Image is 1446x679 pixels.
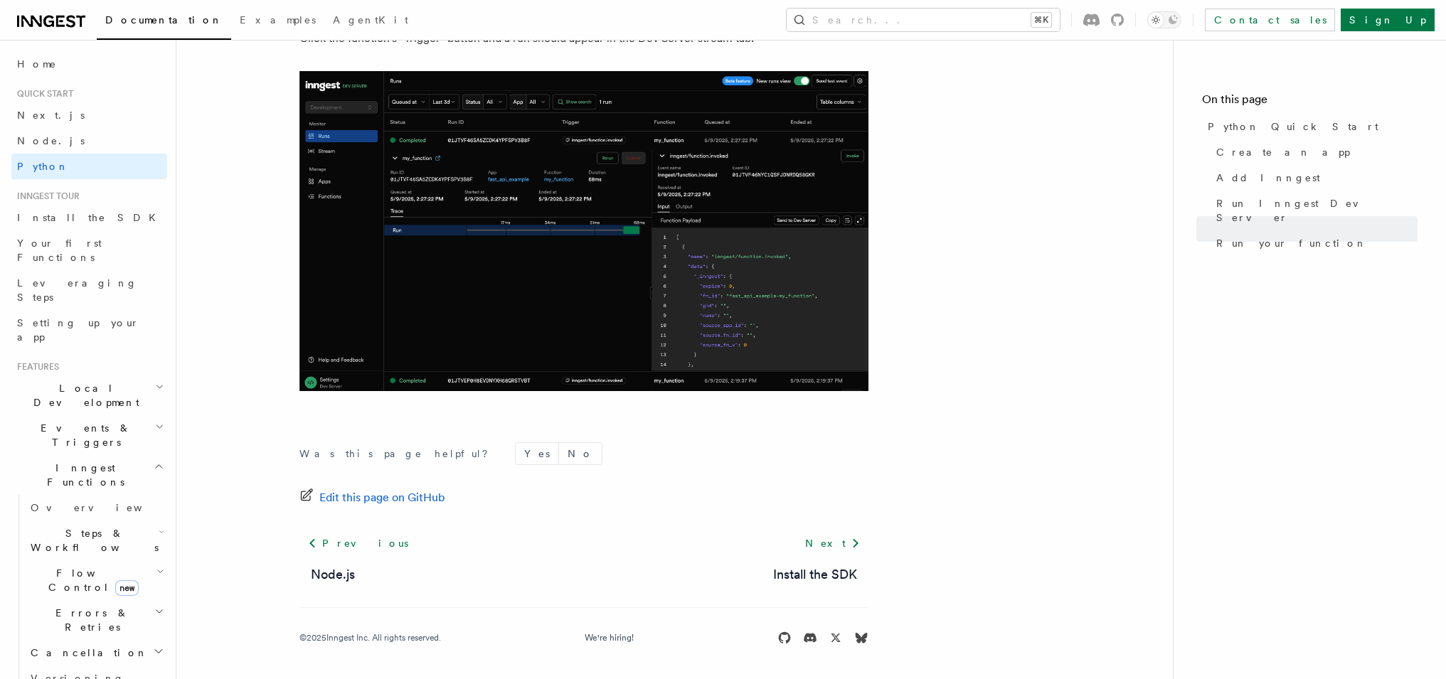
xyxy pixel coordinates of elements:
a: Overview [25,495,167,520]
span: new [115,580,139,596]
button: Yes [516,443,558,464]
a: Install the SDK [11,205,167,230]
p: Was this page helpful? [299,447,498,461]
button: Toggle dark mode [1147,11,1181,28]
span: Run Inngest Dev Server [1216,196,1418,225]
a: Run Inngest Dev Server [1211,191,1418,230]
a: Documentation [97,4,231,40]
span: Flow Control [25,566,156,594]
span: Documentation [105,14,223,26]
a: Node.js [11,128,167,154]
a: Install the SDK [773,565,857,584]
span: Inngest tour [11,191,80,202]
span: Home [17,57,57,71]
span: Add Inngest [1216,171,1320,185]
a: Setting up your app [11,310,167,350]
span: Create an app [1216,145,1350,159]
span: Errors & Retries [25,606,154,634]
kbd: ⌘K [1031,13,1051,27]
span: Setting up your app [17,317,139,343]
button: No [559,443,602,464]
a: Add Inngest [1211,165,1418,191]
a: Edit this page on GitHub [299,488,445,508]
span: Overview [31,502,177,513]
button: Cancellation [25,640,167,665]
a: Python Quick Start [1202,114,1418,139]
a: Leveraging Steps [11,270,167,310]
span: Run your function [1216,236,1367,250]
button: Inngest Functions [11,455,167,495]
a: We're hiring! [585,632,634,643]
a: Home [11,51,167,77]
button: Flow Controlnew [25,560,167,600]
button: Search...⌘K [787,9,1060,31]
h4: On this page [1202,91,1418,114]
a: Node.js [311,565,355,584]
span: Python [17,161,69,172]
span: Quick start [11,88,73,100]
a: Next [797,530,868,556]
a: Next.js [11,102,167,128]
span: Edit this page on GitHub [319,488,445,508]
span: Cancellation [25,646,148,660]
a: Examples [231,4,324,38]
span: Your first Functions [17,237,102,263]
span: Events & Triggers [11,421,155,449]
span: AgentKit [333,14,408,26]
a: Your first Functions [11,230,167,270]
a: Run your function [1211,230,1418,256]
a: Previous [299,530,417,556]
span: Leveraging Steps [17,277,137,303]
span: Steps & Workflows [25,526,159,555]
button: Local Development [11,375,167,415]
button: Errors & Retries [25,600,167,640]
span: Python Quick Start [1208,119,1378,134]
span: Local Development [11,381,155,410]
a: Sign Up [1341,9,1435,31]
a: Create an app [1211,139,1418,165]
span: Next.js [17,109,85,121]
button: Steps & Workflows [25,520,167,560]
span: Inngest Functions [11,461,154,489]
a: AgentKit [324,4,417,38]
span: Features [11,361,59,373]
span: Examples [240,14,316,26]
a: Contact sales [1205,9,1335,31]
img: quick-start-run.png [299,71,868,391]
a: Python [11,154,167,179]
span: Install the SDK [17,212,164,223]
button: Events & Triggers [11,415,167,455]
div: © 2025 Inngest Inc. All rights reserved. [299,632,441,643]
span: Node.js [17,135,85,146]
